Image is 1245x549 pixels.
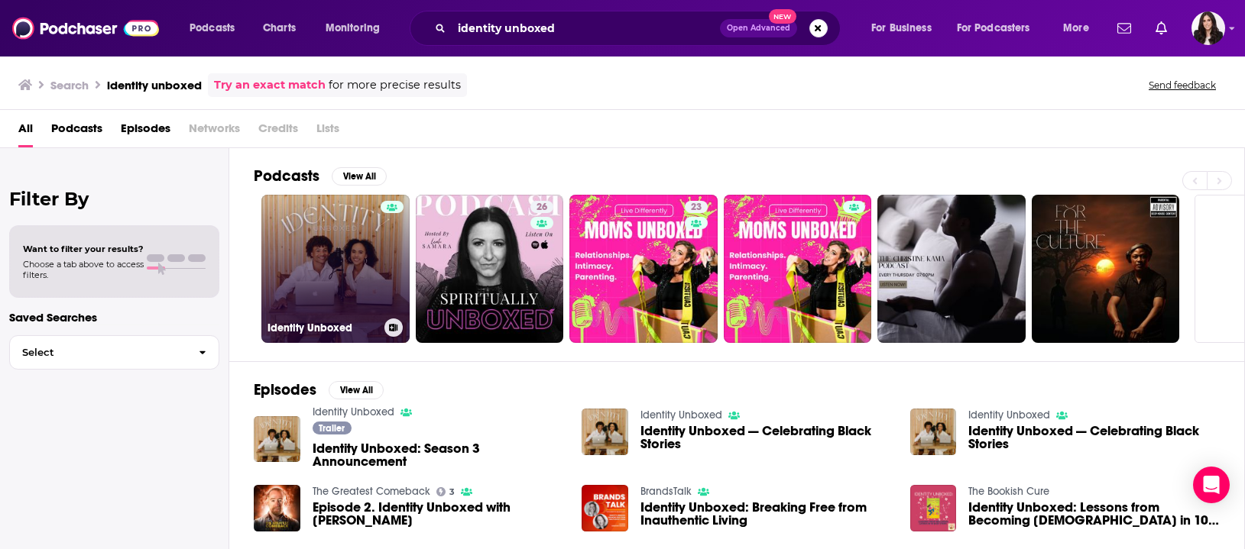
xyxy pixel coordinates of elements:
[720,19,797,37] button: Open AdvancedNew
[10,347,186,357] span: Select
[214,76,326,94] a: Try an exact match
[452,16,720,40] input: Search podcasts, credits, & more...
[23,244,144,254] span: Want to filter your results?
[313,442,564,468] a: Identity Unboxed: Season 3 Announcement
[1193,467,1230,503] div: Open Intercom Messenger
[316,116,339,147] span: Lists
[254,166,319,186] h2: Podcasts
[968,485,1049,498] a: The Bookish Cure
[9,188,219,210] h2: Filter By
[1052,16,1108,40] button: open menu
[968,501,1220,527] span: Identity Unboxed: Lessons from Becoming [DEMOGRAPHIC_DATA] in 10 Easy Steps
[313,405,394,418] a: Identity Unboxed
[50,78,89,92] h3: Search
[957,18,1030,39] span: For Podcasters
[315,16,400,40] button: open menu
[261,195,410,343] a: Identity Unboxed
[254,380,316,399] h2: Episodes
[1144,79,1221,92] button: Send feedback
[254,485,300,531] img: Episode 2. Identity Unboxed with Berto Goodman
[18,116,33,147] a: All
[1192,11,1225,45] button: Show profile menu
[313,501,564,527] a: Episode 2. Identity Unboxed with Berto Goodman
[313,501,564,527] span: Episode 2. Identity Unboxed with [PERSON_NAME]
[691,200,702,215] span: 23
[569,195,718,343] a: 23
[640,485,692,498] a: BrandsTalk
[685,201,708,213] a: 23
[51,116,102,147] a: Podcasts
[968,501,1220,527] a: Identity Unboxed: Lessons from Becoming Latina in 10 Easy Steps
[871,18,932,39] span: For Business
[582,485,628,531] img: Identity Unboxed: Breaking Free from Inauthentic Living
[332,167,387,186] button: View All
[253,16,305,40] a: Charts
[1111,15,1137,41] a: Show notifications dropdown
[861,16,951,40] button: open menu
[582,409,628,455] img: Identity Unboxed — Celebrating Black Stories
[640,501,892,527] a: Identity Unboxed: Breaking Free from Inauthentic Living
[910,485,957,531] img: Identity Unboxed: Lessons from Becoming Latina in 10 Easy Steps
[258,116,298,147] span: Credits
[640,425,892,451] a: Identity Unboxed — Celebrating Black Stories
[9,335,219,370] button: Select
[1192,11,1225,45] span: Logged in as RebeccaShapiro
[1192,11,1225,45] img: User Profile
[1063,18,1089,39] span: More
[254,416,300,463] img: Identity Unboxed: Season 3 Announcement
[326,18,380,39] span: Monitoring
[313,485,430,498] a: The Greatest Comeback
[640,409,722,421] a: Identity Unboxed
[190,18,235,39] span: Podcasts
[329,76,461,94] span: for more precise results
[329,381,384,399] button: View All
[947,16,1052,40] button: open menu
[189,116,240,147] span: Networks
[179,16,255,40] button: open menu
[319,424,345,433] span: Trailer
[267,321,378,334] h3: Identity Unboxed
[968,409,1050,421] a: Identity Unboxed
[769,9,796,24] span: New
[254,166,387,186] a: PodcastsView All
[9,310,219,325] p: Saved Searches
[424,11,855,46] div: Search podcasts, credits, & more...
[121,116,170,147] a: Episodes
[416,195,564,343] a: 26
[530,201,553,213] a: 26
[254,380,384,399] a: EpisodesView All
[449,489,455,496] span: 3
[23,259,144,280] span: Choose a tab above to access filters.
[107,78,202,92] h3: identity unboxed
[727,24,790,32] span: Open Advanced
[436,487,456,496] a: 3
[910,409,957,455] img: Identity Unboxed — Celebrating Black Stories
[12,14,159,43] img: Podchaser - Follow, Share and Rate Podcasts
[263,18,296,39] span: Charts
[537,200,547,215] span: 26
[968,425,1220,451] a: Identity Unboxed — Celebrating Black Stories
[1149,15,1173,41] a: Show notifications dropdown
